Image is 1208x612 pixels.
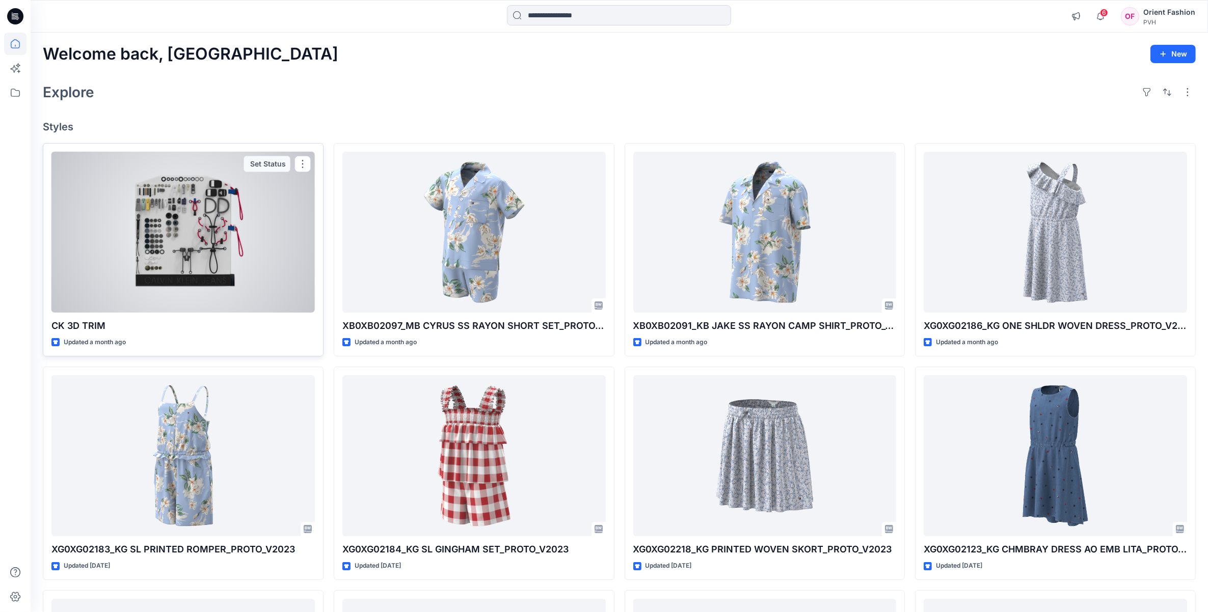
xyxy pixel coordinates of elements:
[633,375,897,537] a: XG0XG02218_KG PRINTED WOVEN SKORT_PROTO_V2023
[64,561,110,571] p: Updated [DATE]
[64,337,126,348] p: Updated a month ago
[646,561,692,571] p: Updated [DATE]
[633,152,897,313] a: XB0XB02091_KB JAKE SS RAYON CAMP SHIRT_PROTO_V2023
[342,375,606,537] a: XG0XG02184_KG SL GINGHAM SET_PROTO_V2023
[1150,45,1196,63] button: New
[355,337,417,348] p: Updated a month ago
[51,542,315,557] p: XG0XG02183_KG SL PRINTED ROMPER_PROTO_V2023
[1143,6,1195,18] div: Orient Fashion
[51,319,315,333] p: CK 3D TRIM
[633,319,897,333] p: XB0XB02091_KB JAKE SS RAYON CAMP SHIRT_PROTO_V2023
[924,319,1187,333] p: XG0XG02186_KG ONE SHLDR WOVEN DRESS_PROTO_V2023
[936,561,982,571] p: Updated [DATE]
[1121,7,1139,25] div: OF
[924,542,1187,557] p: XG0XG02123_KG CHMBRAY DRESS AO EMB LITA_PROTO_V2023
[924,152,1187,313] a: XG0XG02186_KG ONE SHLDR WOVEN DRESS_PROTO_V2023
[924,375,1187,537] a: XG0XG02123_KG CHMBRAY DRESS AO EMB LITA_PROTO_V2023
[646,337,708,348] p: Updated a month ago
[633,542,897,557] p: XG0XG02218_KG PRINTED WOVEN SKORT_PROTO_V2023
[1143,18,1195,26] div: PVH
[1100,9,1108,17] span: 6
[43,45,338,64] h2: Welcome back, [GEOGRAPHIC_DATA]
[342,152,606,313] a: XB0XB02097_MB CYRUS SS RAYON SHORT SET_PROTO_V2023
[43,84,94,100] h2: Explore
[342,542,606,557] p: XG0XG02184_KG SL GINGHAM SET_PROTO_V2023
[43,121,1196,133] h4: Styles
[51,375,315,537] a: XG0XG02183_KG SL PRINTED ROMPER_PROTO_V2023
[355,561,401,571] p: Updated [DATE]
[936,337,998,348] p: Updated a month ago
[51,152,315,313] a: CK 3D TRIM
[342,319,606,333] p: XB0XB02097_MB CYRUS SS RAYON SHORT SET_PROTO_V2023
